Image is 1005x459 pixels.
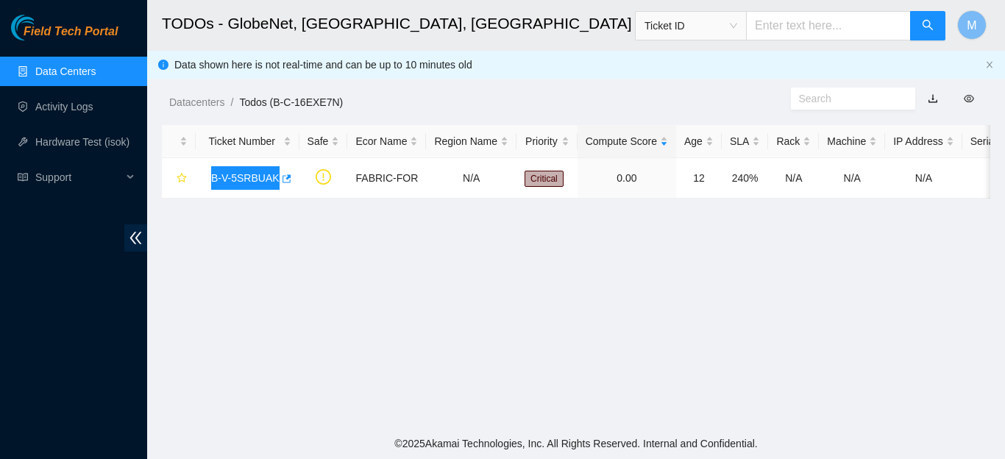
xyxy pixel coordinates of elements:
td: N/A [768,158,819,199]
input: Search [799,90,896,107]
span: search [922,19,934,33]
a: Hardware Test (isok) [35,136,129,148]
a: Todos (B-C-16EXE7N) [239,96,343,108]
span: close [985,60,994,69]
td: N/A [426,158,516,199]
td: 240% [722,158,768,199]
a: Akamai TechnologiesField Tech Portal [11,26,118,46]
footer: © 2025 Akamai Technologies, Inc. All Rights Reserved. Internal and Confidential. [147,428,1005,459]
a: B-V-5SRBUAK [211,172,280,184]
a: Data Centers [35,65,96,77]
td: N/A [885,158,962,199]
button: download [917,87,949,110]
a: download [928,93,938,104]
span: star [177,173,187,185]
span: read [18,172,28,182]
span: Field Tech Portal [24,25,118,39]
td: 12 [676,158,722,199]
td: FABRIC-FOR [347,158,426,199]
span: Ticket ID [644,15,737,37]
span: Support [35,163,122,192]
input: Enter text here... [746,11,911,40]
span: exclamation-circle [316,169,331,185]
span: Critical [525,171,564,187]
span: M [967,16,976,35]
td: N/A [819,158,885,199]
td: 0.00 [578,158,676,199]
span: / [230,96,233,108]
button: close [985,60,994,70]
button: M [957,10,987,40]
a: Activity Logs [35,101,93,113]
img: Akamai Technologies [11,15,74,40]
a: Datacenters [169,96,224,108]
button: search [910,11,945,40]
span: eye [964,93,974,104]
span: double-left [124,224,147,252]
button: star [170,166,188,190]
